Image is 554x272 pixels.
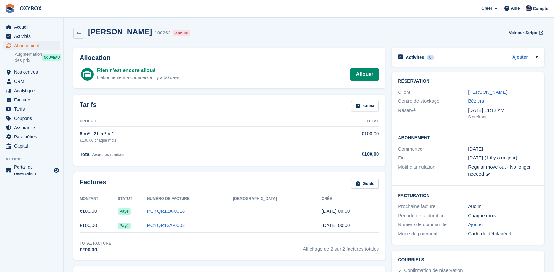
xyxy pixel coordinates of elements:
[3,95,60,104] a: menu
[398,89,468,96] div: Client
[14,132,52,141] span: Paramètres
[173,30,190,36] div: Annulé
[3,114,60,123] a: menu
[3,132,60,141] a: menu
[509,30,537,36] span: Voir sur Stripe
[533,5,548,12] span: Compte
[80,194,118,204] th: Montant
[296,116,379,127] th: Total
[468,164,531,177] span: Regular move out - No longer needed
[468,155,517,160] span: [DATE] (1 il y a un jour)
[14,142,52,151] span: Capital
[398,79,538,84] h2: Réservation
[14,105,52,114] span: Tarifs
[14,95,52,104] span: Factures
[53,166,60,174] a: Boutique d'aperçu
[296,151,379,158] div: €100,00
[14,164,52,177] span: Portail de réservation
[468,145,483,153] time: 2025-08-10 22:00:00 UTC
[506,27,544,38] a: Voir sur Stripe
[118,208,131,215] span: Payé
[147,208,185,214] a: PCYQR13A-0018
[14,123,52,132] span: Assurance
[3,41,60,50] a: menu
[398,192,538,198] h2: Facturation
[3,32,60,41] a: menu
[512,54,528,61] a: Ajouter
[3,105,60,114] a: menu
[468,221,483,228] a: Ajouter
[14,114,52,123] span: Coupons
[398,107,468,120] div: Réservé
[321,194,379,204] th: Créé
[15,51,42,63] span: Augmentation des prix
[14,23,52,32] span: Accueil
[3,164,60,177] a: menu
[321,223,350,228] time: 2025-08-10 22:00:29 UTC
[17,3,44,14] a: OXYBOX
[3,123,60,132] a: menu
[80,130,296,137] div: 8 m² - 21 m³ × 1
[468,98,484,104] a: Béziers
[97,67,179,74] div: Rien n'est encore alloué
[6,156,63,162] span: Vitrine
[92,152,125,157] span: Avant les remises
[80,151,91,157] span: Total
[97,74,179,81] div: L'abonnement a commencé il y a 50 days
[303,240,379,254] span: Affichage de 2 sur 2 factures totales
[80,54,379,62] h2: Allocation
[398,257,538,262] h2: Courriels
[14,41,52,50] span: Abonnements
[351,101,379,112] a: Guide
[481,5,492,11] span: Créer
[118,223,131,229] span: Payé
[398,212,468,219] div: Période de facturation
[80,137,296,143] div: €100,00 chaque mois
[14,32,52,41] span: Activités
[88,27,152,36] h2: [PERSON_NAME]
[406,55,424,60] h2: Activités
[398,134,538,141] h2: Abonnement
[468,230,538,238] div: Carte de débit/crédit
[398,164,468,178] div: Motif d'annulation
[398,203,468,210] div: Prochaine facture
[351,179,379,189] a: Guide
[3,68,60,77] a: menu
[468,203,538,210] div: Aucun
[321,208,350,214] time: 2025-09-10 22:00:01 UTC
[511,5,520,11] span: Aide
[233,194,321,204] th: [DEMOGRAPHIC_DATA]
[468,107,538,114] div: [DATE] 11:12 AM
[80,179,106,189] h2: Factures
[155,29,170,37] div: 100262
[15,51,60,64] a: Augmentation des prix NOUVEAU
[14,77,52,86] span: CRM
[526,5,532,11] img: Oriana Devaux
[80,101,97,112] h2: Tarifs
[3,23,60,32] a: menu
[398,145,468,153] div: Commencer
[296,127,379,147] td: €100,00
[80,218,118,233] td: €100,00
[80,240,111,246] div: Total facturé
[468,212,538,219] div: Chaque mois
[147,194,233,204] th: Numéro de facture
[398,98,468,105] div: Centre de stockage
[3,86,60,95] a: menu
[427,55,434,60] div: 0
[80,204,118,218] td: €100,00
[350,68,379,81] a: Allouer
[468,89,507,95] a: [PERSON_NAME]
[80,246,111,254] div: €200,00
[118,194,147,204] th: Statut
[5,4,15,13] img: stora-icon-8386f47178a22dfd0bd8f6a31ec36ba5ce8667c1dd55bd0f319d3a0aa187defe.svg
[14,68,52,77] span: Nos centres
[468,114,538,120] div: Storefront
[3,77,60,86] a: menu
[42,54,61,61] div: NOUVEAU
[398,221,468,228] div: Numéro de commande
[147,223,185,228] a: PCYQR13A-0003
[398,154,468,162] div: Fin
[14,86,52,95] span: Analytique
[80,116,296,127] th: Produit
